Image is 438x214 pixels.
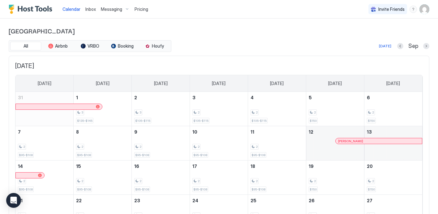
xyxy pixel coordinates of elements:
a: September 3, 2025 [190,92,248,103]
span: 10 [192,129,197,135]
td: September 15, 2025 [74,160,132,195]
td: September 4, 2025 [248,92,306,126]
span: $150 [310,119,317,123]
span: 22 [76,198,82,203]
a: September 22, 2025 [74,195,131,206]
span: 11 [251,129,254,135]
a: Tuesday [148,75,174,92]
div: tab-group [9,40,171,52]
td: September 20, 2025 [364,160,422,195]
span: [GEOGRAPHIC_DATA] [9,26,429,35]
td: September 9, 2025 [132,126,190,160]
td: September 11, 2025 [248,126,306,160]
a: September 4, 2025 [248,92,306,103]
span: 3 [192,95,195,100]
a: Monday [90,75,116,92]
span: [DATE] [154,81,168,86]
span: 20 [367,164,373,169]
span: Houfy [152,43,164,49]
td: September 8, 2025 [74,126,132,160]
span: 13 [367,129,372,135]
span: 2 [198,179,200,183]
span: $95-$108 [193,153,207,157]
span: $95-$108 [19,187,33,191]
div: [DATE] [379,43,391,49]
span: 2 [81,179,83,183]
a: September 13, 2025 [364,126,422,138]
span: 2 [198,145,200,149]
span: 2 [314,110,316,114]
td: September 19, 2025 [306,160,364,195]
span: [DATE] [212,81,225,86]
span: 9 [134,129,137,135]
a: Sunday [32,75,58,92]
span: Messaging [101,6,122,12]
span: Invite Friends [378,6,405,12]
button: Booking [107,42,138,50]
a: September 5, 2025 [306,92,364,103]
span: 17 [192,164,197,169]
td: September 12, 2025 [306,126,364,160]
a: Thursday [264,75,290,92]
span: 2 [23,145,25,149]
span: 16 [134,164,139,169]
a: September 14, 2025 [15,160,73,172]
a: September 15, 2025 [74,160,131,172]
span: $95-$108 [251,153,265,157]
span: 3 [140,110,141,114]
a: Inbox [85,6,96,12]
span: 2 [256,110,258,114]
a: September 25, 2025 [248,195,306,206]
a: September 17, 2025 [190,160,248,172]
td: September 18, 2025 [248,160,306,195]
span: All [24,43,28,49]
span: 2 [140,145,141,149]
span: Calendar [62,6,80,12]
a: September 23, 2025 [132,195,190,206]
div: Open Intercom Messenger [6,193,21,208]
span: 5 [309,95,312,100]
span: 2 [198,110,200,114]
span: $95-$108 [193,187,207,191]
td: September 3, 2025 [190,92,248,126]
a: September 16, 2025 [132,160,190,172]
button: Airbnb [42,42,73,50]
span: $135-$145 [77,119,92,123]
span: $95-$108 [19,153,33,157]
button: [DATE] [378,42,392,50]
span: $95-$108 [251,187,265,191]
span: 26 [309,198,315,203]
span: 27 [367,198,372,203]
span: 6 [367,95,370,100]
span: 2 [81,145,83,149]
span: [DATE] [96,81,109,86]
span: $95-$108 [77,153,91,157]
td: September 13, 2025 [364,126,422,160]
span: 8 [76,129,79,135]
td: September 17, 2025 [190,160,248,195]
td: September 5, 2025 [306,92,364,126]
a: September 26, 2025 [306,195,364,206]
span: [DATE] [38,81,51,86]
a: Host Tools Logo [9,5,55,14]
a: September 7, 2025 [15,126,73,138]
span: 14 [18,164,23,169]
a: September 10, 2025 [190,126,248,138]
td: September 6, 2025 [364,92,422,126]
td: September 16, 2025 [132,160,190,195]
span: 7 [18,129,21,135]
span: $150 [368,187,375,191]
a: September 20, 2025 [364,160,422,172]
td: September 10, 2025 [190,126,248,160]
span: Airbnb [55,43,68,49]
button: Houfy [139,42,170,50]
span: 23 [134,198,140,203]
span: 2 [140,179,141,183]
div: User profile [419,4,429,14]
a: Wednesday [206,75,232,92]
a: August 31, 2025 [15,92,73,103]
span: 2 [372,179,374,183]
span: [DATE] [386,81,400,86]
span: Inbox [85,6,96,12]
